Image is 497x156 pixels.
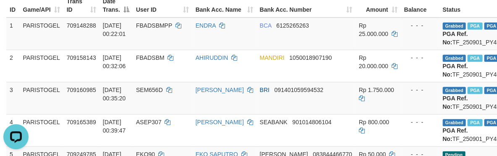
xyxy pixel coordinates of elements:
[6,18,20,50] td: 1
[404,54,436,62] div: - - -
[20,82,63,114] td: PARISTOGEL
[293,119,332,125] span: Copy 901014806104 to clipboard
[468,55,482,62] span: Marked by cgkmaster
[443,127,468,142] b: PGA Ref. No:
[6,114,20,146] td: 4
[67,54,96,61] span: 709158143
[404,118,436,126] div: - - -
[196,22,216,29] a: ENDRA
[260,22,272,29] span: BCA
[136,22,172,29] span: FBADSBMPP
[404,86,436,94] div: - - -
[6,82,20,114] td: 3
[443,63,468,78] b: PGA Ref. No:
[260,119,288,125] span: SEABANK
[67,87,96,93] span: 709160985
[359,119,389,125] span: Rp 800.000
[67,119,96,125] span: 709165389
[404,21,436,30] div: - - -
[196,119,244,125] a: [PERSON_NAME]
[196,87,244,93] a: [PERSON_NAME]
[20,114,63,146] td: PARISTOGEL
[443,87,466,94] span: Grabbed
[276,22,309,29] span: Copy 6125265263 to clipboard
[275,87,324,93] span: Copy 091401059594532 to clipboard
[196,54,228,61] a: AHIRUDDIN
[103,22,126,37] span: [DATE] 00:22:01
[67,22,96,29] span: 709148288
[260,54,285,61] span: MANDIRI
[103,87,126,102] span: [DATE] 00:35:20
[468,23,482,30] span: Marked by cgkmaster
[20,50,63,82] td: PARISTOGEL
[359,54,388,69] span: Rp 20.000.000
[6,50,20,82] td: 2
[359,87,394,93] span: Rp 1.750.000
[20,18,63,50] td: PARISTOGEL
[443,119,466,126] span: Grabbed
[443,31,468,46] b: PGA Ref. No:
[260,87,269,93] span: BRI
[468,87,482,94] span: Marked by cgkcindy
[443,95,468,110] b: PGA Ref. No:
[136,119,162,125] span: ASEP307
[103,119,126,134] span: [DATE] 00:39:47
[103,54,126,69] span: [DATE] 00:32:06
[359,22,388,37] span: Rp 25.000.000
[136,87,163,93] span: SEM656D
[3,3,29,28] button: Open LiveChat chat widget
[468,119,482,126] span: Marked by cgkcindy
[136,54,165,61] span: FBADSBM
[443,55,466,62] span: Grabbed
[290,54,332,61] span: Copy 1050018907190 to clipboard
[443,23,466,30] span: Grabbed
